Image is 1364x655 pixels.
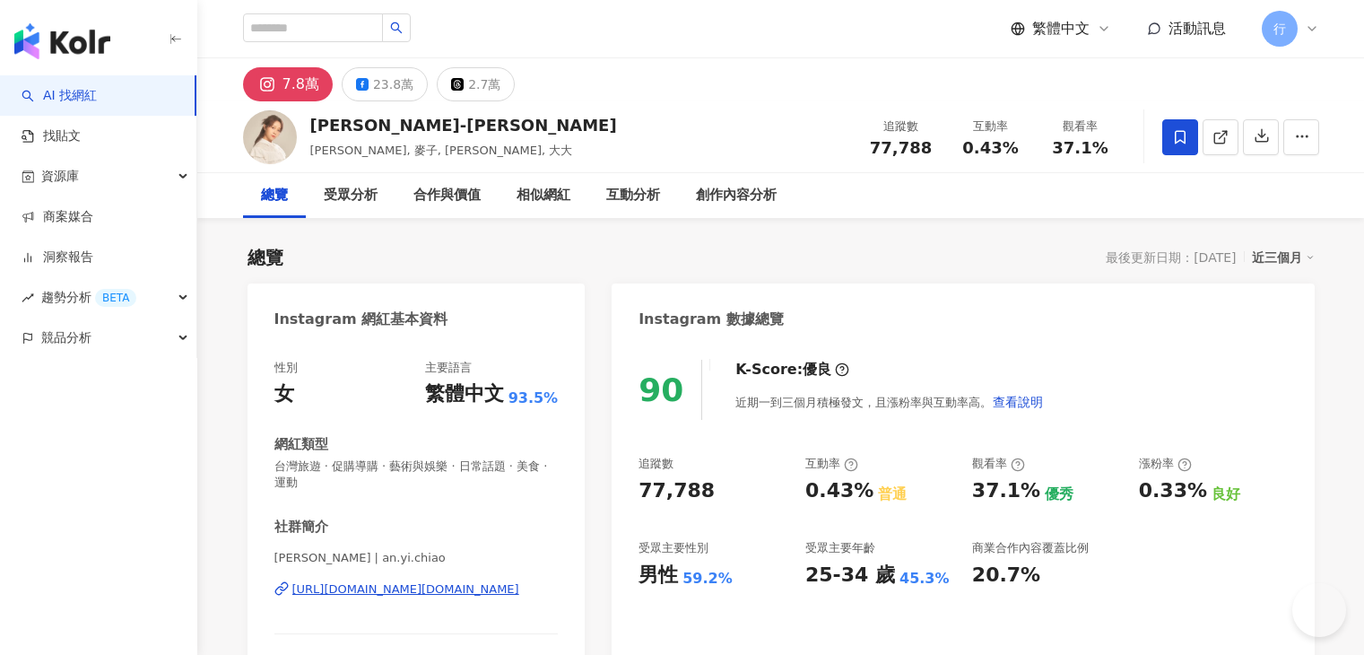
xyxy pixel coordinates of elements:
div: 總覽 [261,185,288,206]
div: 總覽 [248,245,283,270]
div: 漲粉率 [1139,456,1192,472]
span: 0.43% [962,139,1018,157]
div: 59.2% [682,569,733,589]
span: 37.1% [1052,139,1108,157]
div: 創作內容分析 [696,185,777,206]
div: 近三個月 [1252,246,1315,269]
div: Instagram 網紅基本資料 [274,310,448,329]
div: 社群簡介 [274,518,328,537]
div: 受眾主要性別 [639,540,708,556]
div: 男性 [639,562,678,589]
div: K-Score : [735,360,849,380]
a: 洞察報告 [22,249,93,266]
div: 性別 [274,360,298,376]
span: [PERSON_NAME], 麥子, [PERSON_NAME], 大大 [310,144,573,157]
button: 2.7萬 [437,67,515,101]
div: 合作與價值 [413,185,481,206]
div: 良好 [1212,485,1240,504]
div: [URL][DOMAIN_NAME][DOMAIN_NAME] [292,581,519,598]
div: 37.1% [972,477,1040,505]
div: 0.43% [805,477,873,505]
div: 20.7% [972,562,1040,589]
span: 趨勢分析 [41,277,136,318]
div: 2.7萬 [468,72,500,97]
span: 活動訊息 [1169,20,1226,37]
span: 資源庫 [41,156,79,196]
a: 找貼文 [22,127,81,145]
div: 商業合作內容覆蓋比例 [972,540,1089,556]
a: 商案媒合 [22,208,93,226]
div: 繁體中文 [425,380,504,408]
div: 77,788 [639,477,715,505]
div: 7.8萬 [282,72,319,97]
span: 競品分析 [41,318,91,358]
span: 行 [1273,19,1286,39]
div: 網紅類型 [274,435,328,454]
a: searchAI 找網紅 [22,87,97,105]
img: KOL Avatar [243,110,297,164]
div: 受眾分析 [324,185,378,206]
div: 互動分析 [606,185,660,206]
div: 普通 [878,485,907,504]
div: 互動率 [957,118,1025,135]
span: rise [22,292,34,304]
div: 追蹤數 [867,118,935,135]
div: 互動率 [805,456,858,472]
div: 23.8萬 [373,72,413,97]
div: [PERSON_NAME]-[PERSON_NAME] [310,114,617,136]
div: 0.33% [1139,477,1207,505]
div: 近期一到三個月積極發文，且漲粉率與互動率高。 [735,384,1044,420]
span: 77,788 [870,138,932,157]
div: 受眾主要年齡 [805,540,875,556]
span: search [390,22,403,34]
div: 女 [274,380,294,408]
div: 觀看率 [1047,118,1115,135]
div: 優良 [803,360,831,380]
button: 23.8萬 [342,67,428,101]
span: 繁體中文 [1032,19,1090,39]
span: 查看說明 [993,395,1043,409]
iframe: Help Scout Beacon - Open [1292,583,1346,637]
a: [URL][DOMAIN_NAME][DOMAIN_NAME] [274,581,559,598]
span: [PERSON_NAME] | an.yi.chiao [274,550,559,566]
div: 相似網紅 [517,185,570,206]
div: 追蹤數 [639,456,673,472]
div: 觀看率 [972,456,1025,472]
div: 優秀 [1045,485,1073,504]
span: 93.5% [508,389,559,408]
div: 最後更新日期：[DATE] [1106,250,1236,265]
button: 查看說明 [992,384,1044,420]
div: Instagram 數據總覽 [639,310,784,329]
div: 主要語言 [425,360,472,376]
div: BETA [95,289,136,307]
div: 90 [639,371,683,408]
span: 台灣旅遊 · 促購導購 · 藝術與娛樂 · 日常話題 · 美食 · 運動 [274,458,559,491]
button: 7.8萬 [243,67,333,101]
img: logo [14,23,110,59]
div: 25-34 歲 [805,562,895,589]
div: 45.3% [899,569,950,589]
